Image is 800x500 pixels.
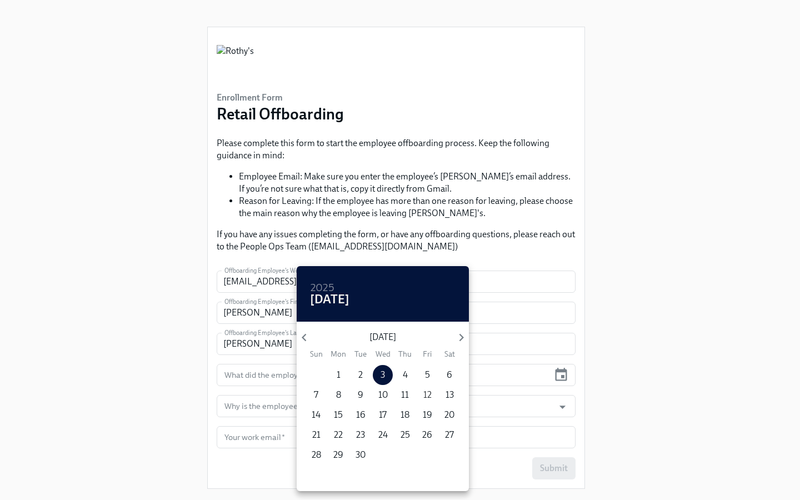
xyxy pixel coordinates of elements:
p: 30 [356,449,366,461]
button: 20 [439,405,459,425]
p: 26 [422,429,432,441]
button: 13 [439,385,459,405]
p: 5 [425,369,430,381]
p: 14 [312,409,321,421]
button: 1 [328,365,348,385]
p: 28 [312,449,321,461]
button: 30 [351,445,371,465]
p: 18 [401,409,409,421]
p: 22 [334,429,343,441]
button: 29 [328,445,348,465]
span: Wed [373,349,393,359]
button: 14 [306,405,326,425]
p: 2 [358,369,363,381]
button: 8 [328,385,348,405]
p: 12 [423,389,432,401]
span: Sun [306,349,326,359]
p: [DATE] [312,331,453,343]
p: 7 [314,389,318,401]
p: 25 [401,429,410,441]
p: 8 [336,389,341,401]
button: 25 [395,425,415,445]
p: 16 [356,409,366,421]
button: 16 [351,405,371,425]
p: 19 [423,409,432,421]
p: 3 [381,369,385,381]
button: 17 [373,405,393,425]
h6: 2025 [310,279,334,297]
p: 11 [401,389,409,401]
span: Thu [395,349,415,359]
button: 4 [395,365,415,385]
p: 20 [444,409,454,421]
button: [DATE] [310,294,349,305]
button: 21 [306,425,326,445]
button: 23 [351,425,371,445]
button: 12 [417,385,437,405]
p: 27 [445,429,454,441]
button: 10 [373,385,393,405]
h4: [DATE] [310,291,349,308]
button: 9 [351,385,371,405]
button: 5 [417,365,437,385]
span: Sat [439,349,459,359]
button: 15 [328,405,348,425]
p: 17 [379,409,387,421]
button: 18 [395,405,415,425]
button: 2 [351,365,371,385]
p: 1 [337,369,341,381]
button: 3 [373,365,393,385]
span: Fri [417,349,437,359]
button: 7 [306,385,326,405]
button: 24 [373,425,393,445]
button: 27 [439,425,459,445]
p: 15 [334,409,343,421]
p: 29 [333,449,343,461]
p: 6 [447,369,452,381]
span: Tue [351,349,371,359]
p: 23 [356,429,365,441]
p: 13 [446,389,454,401]
button: 2025 [310,283,334,294]
p: 9 [358,389,363,401]
button: 11 [395,385,415,405]
button: 22 [328,425,348,445]
button: 28 [306,445,326,465]
p: 21 [312,429,321,441]
button: 26 [417,425,437,445]
button: 19 [417,405,437,425]
p: 10 [378,389,388,401]
button: 6 [439,365,459,385]
p: 24 [378,429,388,441]
span: Mon [328,349,348,359]
p: 4 [403,369,408,381]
